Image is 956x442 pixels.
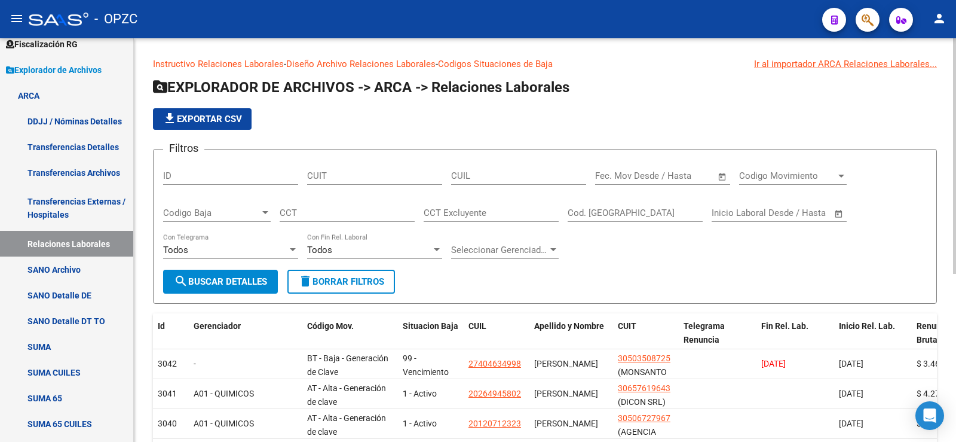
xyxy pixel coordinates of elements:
datatable-header-cell: Fin Rel. Lab. [756,313,834,366]
span: A01 - QUIMICOS [194,419,254,428]
span: 3042 [158,359,177,368]
span: Buscar Detalles [174,276,267,287]
span: $ 4.279,00 [917,389,956,398]
span: Todos [163,245,188,255]
span: Apellido y Nombre [534,321,604,331]
input: Fecha inicio [595,170,644,181]
span: 30506727967 [618,413,670,423]
p: - - [153,57,937,71]
span: Inicio Rel. Lab. [839,321,895,331]
span: Borrar Filtros [298,276,384,287]
datatable-header-cell: Apellido y Nombre [529,313,613,366]
span: MERCURI HECTOR HORACIO [534,389,598,398]
span: Fiscalización RG [6,38,78,51]
span: CUIL [468,321,486,331]
span: Id [158,321,165,331]
datatable-header-cell: Gerenciador [189,313,302,366]
datatable-header-cell: Inicio Rel. Lab. [834,313,912,366]
button: Borrar Filtros [287,270,395,294]
span: 20264945802 [468,389,521,398]
div: Ir al importador ARCA Relaciones Laborales... [754,57,937,71]
span: [DATE] [839,419,863,428]
span: Código Mov. [307,321,354,331]
span: Todos [307,245,332,255]
datatable-header-cell: Código Mov. [302,313,398,366]
input: Fecha fin [771,208,829,218]
mat-icon: person [932,11,946,26]
span: [DATE] [839,359,863,368]
datatable-header-cell: CUIL [464,313,529,366]
span: SANTORSOLA CAROLINA BELEN [534,359,598,368]
span: Seleccionar Gerenciador [451,245,548,255]
span: 3040 [158,419,177,428]
span: - OPZC [94,6,137,32]
button: Buscar Detalles [163,270,278,294]
span: Codigo Movimiento [739,170,836,181]
button: Open calendar [832,207,846,221]
span: 30657619643 [618,383,670,393]
mat-icon: delete [298,274,312,288]
a: Instructivo Relaciones Laborales [153,59,284,69]
mat-icon: file_download [163,111,177,126]
span: Explorador de Archivos [6,63,102,77]
span: 1 - Activo [403,389,437,398]
span: 27404634998 [468,359,521,368]
datatable-header-cell: CUIT [613,313,679,366]
input: Fecha fin [654,170,712,181]
datatable-header-cell: Id [153,313,189,366]
div: Open Intercom Messenger [915,401,944,430]
span: BT - Baja - Generación de Clave [307,353,388,377]
a: Codigos Situaciones de Baja [438,59,553,69]
span: EXPLORADOR DE ARCHIVOS -> ARCA -> Relaciones Laborales [153,79,569,96]
span: LANGO NESTOR OSCAR [534,419,598,428]
span: AT - Alta - Generación de clave [307,413,386,437]
a: Diseño Archivo Relaciones Laborales [286,59,436,69]
span: 20120712323 [468,419,521,428]
span: AT - Alta - Generación de clave [307,383,386,407]
span: Exportar CSV [163,114,242,124]
span: [DATE] [761,359,786,368]
span: CUIT [618,321,636,331]
mat-icon: menu [10,11,24,26]
span: Fin Rel. Lab. [761,321,808,331]
span: Telegrama Renuncia [684,321,725,345]
span: (MONSANTO ARGENTINA SRL) [618,367,667,404]
button: Exportar CSV [153,108,252,130]
span: - [194,359,196,368]
span: A01 - QUIMICOS [194,389,254,398]
span: (DICON SRL) [618,397,666,407]
span: Situacion Baja [403,321,458,331]
input: Fecha inicio [712,208,760,218]
h3: Filtros [163,140,204,157]
span: Gerenciador [194,321,241,331]
span: 1 - Activo [403,419,437,428]
span: 30503508725 [618,353,670,363]
datatable-header-cell: Situacion Baja [398,313,464,366]
mat-icon: search [174,274,188,288]
span: Codigo Baja [163,208,260,218]
span: [DATE] [839,389,863,398]
span: 3041 [158,389,177,398]
button: Open calendar [716,170,730,184]
datatable-header-cell: Telegrama Renuncia [679,313,756,366]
